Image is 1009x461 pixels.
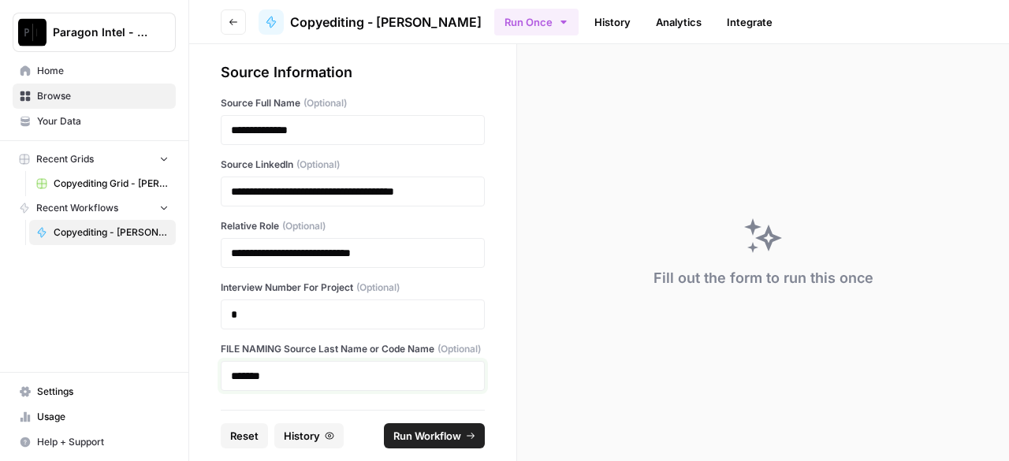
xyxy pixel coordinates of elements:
[37,114,169,128] span: Your Data
[259,9,482,35] a: Copyediting - [PERSON_NAME]
[54,177,169,191] span: Copyediting Grid - [PERSON_NAME]
[384,423,485,448] button: Run Workflow
[37,64,169,78] span: Home
[13,109,176,134] a: Your Data
[221,281,485,295] label: Interview Number For Project
[29,220,176,245] a: Copyediting - [PERSON_NAME]
[36,152,94,166] span: Recent Grids
[284,428,320,444] span: History
[296,158,340,172] span: (Optional)
[494,9,579,35] button: Run Once
[230,428,259,444] span: Reset
[221,158,485,172] label: Source LinkedIn
[13,429,176,455] button: Help + Support
[221,342,485,356] label: FILE NAMING Source Last Name or Code Name
[717,9,782,35] a: Integrate
[646,9,711,35] a: Analytics
[18,18,47,46] img: Paragon Intel - Copyediting Logo
[13,404,176,429] a: Usage
[13,196,176,220] button: Recent Workflows
[36,201,118,215] span: Recent Workflows
[274,423,344,448] button: History
[303,96,347,110] span: (Optional)
[585,9,640,35] a: History
[13,84,176,109] a: Browse
[37,385,169,399] span: Settings
[53,24,148,40] span: Paragon Intel - Copyediting
[13,147,176,171] button: Recent Grids
[29,171,176,196] a: Copyediting Grid - [PERSON_NAME]
[653,267,873,289] div: Fill out the form to run this once
[221,96,485,110] label: Source Full Name
[393,428,461,444] span: Run Workflow
[13,13,176,52] button: Workspace: Paragon Intel - Copyediting
[37,435,169,449] span: Help + Support
[221,61,485,84] div: Source Information
[13,379,176,404] a: Settings
[282,219,326,233] span: (Optional)
[221,219,485,233] label: Relative Role
[13,58,176,84] a: Home
[290,13,482,32] span: Copyediting - [PERSON_NAME]
[437,342,481,356] span: (Optional)
[356,281,400,295] span: (Optional)
[37,89,169,103] span: Browse
[221,423,268,448] button: Reset
[37,410,169,424] span: Usage
[54,225,169,240] span: Copyediting - [PERSON_NAME]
